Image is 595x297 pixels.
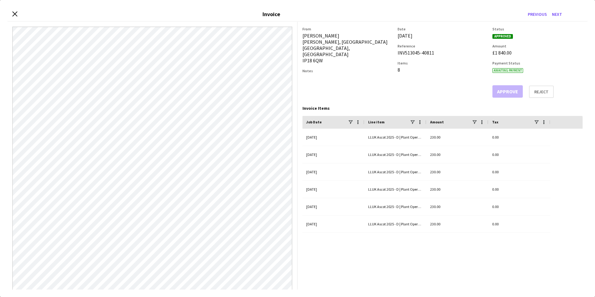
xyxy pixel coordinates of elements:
[302,181,364,198] div: [DATE]
[302,69,393,73] h3: Notes
[398,27,488,31] h3: Date
[492,44,583,48] h3: Amount
[488,163,550,180] div: 0.00
[426,146,488,163] div: 230.00
[306,120,322,124] span: Job Date
[492,61,583,65] h3: Payment Status
[262,11,280,18] h3: Invoice
[492,34,513,39] span: Approved
[302,163,364,180] div: [DATE]
[549,9,565,19] button: Next
[302,129,364,146] div: [DATE]
[398,67,488,73] div: 8
[529,86,554,98] button: Reject
[426,198,488,215] div: 230.00
[492,120,498,124] span: Tax
[364,129,426,146] div: LLUK Ascot 2025 - D | Plant Operator (salary)
[364,233,426,250] div: LLUK Ascot 2025 - D | Plant Operator (salary)
[488,198,550,215] div: 0.00
[525,9,549,19] button: Previous
[426,233,488,250] div: 230.00
[302,215,364,233] div: [DATE]
[430,120,444,124] span: Amount
[398,50,488,56] div: INV513045-40811
[488,233,550,250] div: 0.00
[488,181,550,198] div: 0.00
[302,198,364,215] div: [DATE]
[426,129,488,146] div: 230.00
[302,33,393,64] div: [PERSON_NAME] [PERSON_NAME], [GEOGRAPHIC_DATA] [GEOGRAPHIC_DATA], [GEOGRAPHIC_DATA] IP18 6QW
[488,215,550,233] div: 0.00
[364,146,426,163] div: LLUK Ascot 2025 - D | Plant Operator (salary)
[302,233,364,250] div: [DATE]
[398,44,488,48] h3: Reference
[488,146,550,163] div: 0.00
[368,120,385,124] span: Line item
[398,33,488,39] div: [DATE]
[302,27,393,31] h3: From
[426,215,488,233] div: 230.00
[364,215,426,233] div: LLUK Ascot 2025 - D | Plant Operator (salary)
[492,50,583,56] div: £1 840.00
[302,105,583,111] div: Invoice Items
[364,163,426,180] div: LLUK Ascot 2025 - D | Plant Operator (salary)
[492,68,523,73] span: Awaiting payment
[364,198,426,215] div: LLUK Ascot 2025 - D | Plant Operator (salary)
[398,61,488,65] h3: Items
[364,181,426,198] div: LLUK Ascot 2025 - D | Plant Operator (salary)
[488,129,550,146] div: 0.00
[492,27,583,31] h3: Status
[302,146,364,163] div: [DATE]
[426,181,488,198] div: 230.00
[426,163,488,180] div: 230.00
